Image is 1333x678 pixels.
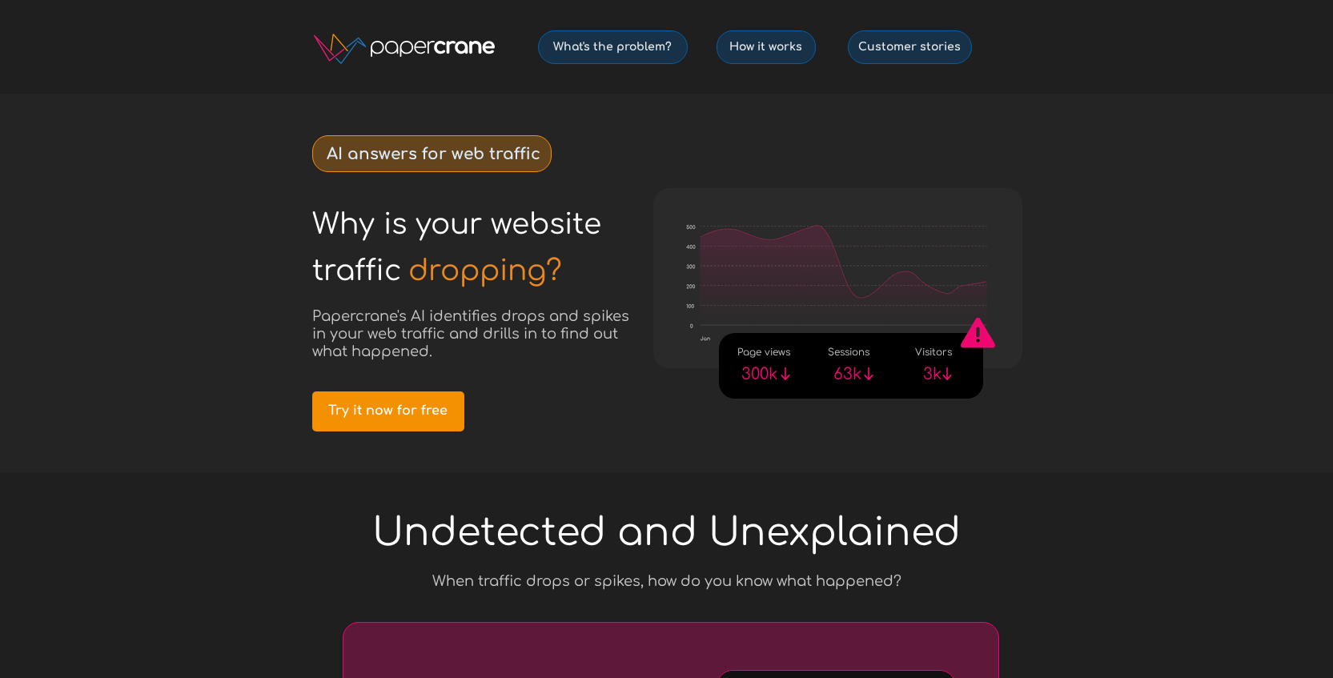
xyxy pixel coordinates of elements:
[849,40,971,54] span: Customer stories
[915,347,952,358] span: Visitors
[312,255,401,287] span: traffic
[432,573,901,589] span: When traffic drops or spikes, how do you know what happened?
[538,30,688,64] a: What's the problem?
[312,208,601,240] span: Why is your website
[539,40,687,54] span: What's the problem?
[312,391,464,431] a: Try it now for free
[372,512,961,554] span: Undetected and Unexplained
[833,365,861,383] span: 63k
[312,403,464,419] span: Try it now for free
[741,365,777,383] span: 300k
[717,40,815,54] span: How it works
[828,347,869,358] span: Sessions
[923,365,942,383] span: 3k
[737,347,790,358] span: Page views
[717,30,816,64] a: How it works
[312,308,629,359] span: Papercrane's AI identifies drops and spikes in your web traffic and drills in to find out what ha...
[848,30,972,64] a: Customer stories
[327,145,540,163] strong: AI answers for web traffic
